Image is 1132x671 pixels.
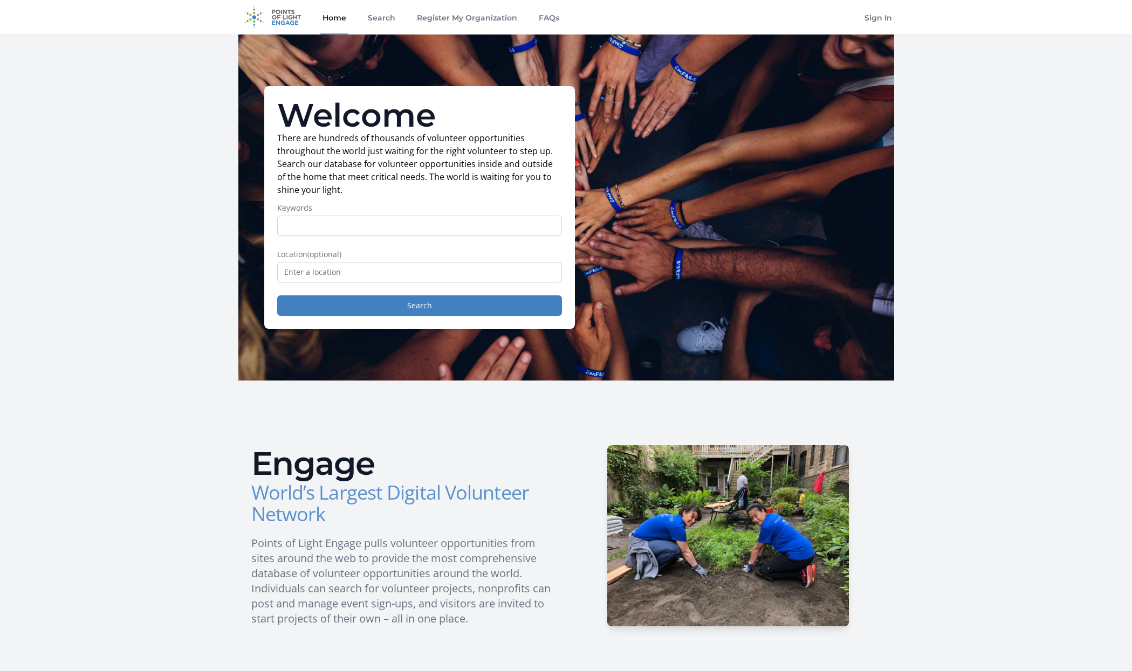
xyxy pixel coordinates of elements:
h3: World’s Largest Digital Volunteer Network [251,482,558,525]
button: Search [277,295,562,316]
p: There are hundreds of thousands of volunteer opportunities throughout the world just waiting for ... [277,132,562,196]
span: (optional) [307,249,341,259]
label: Location [277,249,562,260]
input: Enter a location [277,262,562,282]
img: HCSC-H_1.JPG [607,445,849,626]
h1: Welcome [277,99,562,132]
h2: Engage [251,447,558,480]
label: Keywords [277,203,562,213]
p: Points of Light Engage pulls volunteer opportunities from sites around the web to provide the mos... [251,536,558,626]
